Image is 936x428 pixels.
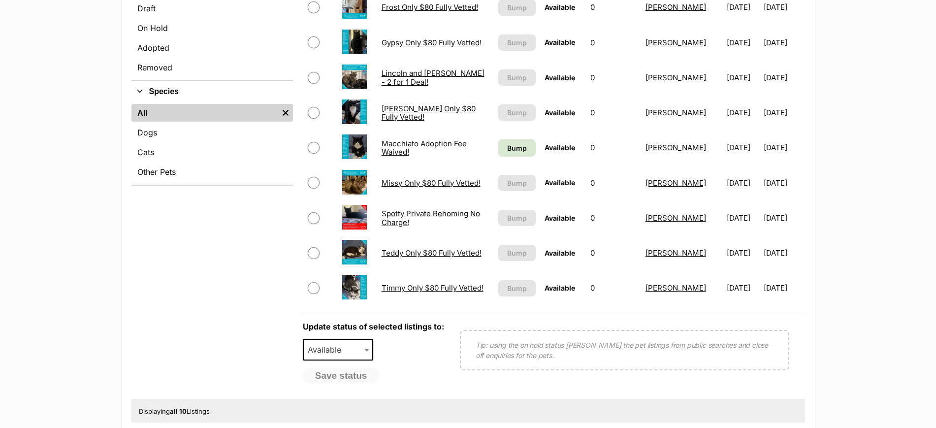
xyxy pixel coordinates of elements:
[723,166,763,200] td: [DATE]
[303,368,380,384] button: Save status
[131,104,278,122] a: All
[586,131,640,165] td: 0
[586,271,640,305] td: 0
[342,30,367,54] img: Gypsy Only $80 Fully Vetted!
[586,201,640,235] td: 0
[382,104,476,122] a: [PERSON_NAME] Only $80 Fully Vetted!
[545,178,575,187] span: Available
[131,85,293,98] button: Species
[764,236,804,270] td: [DATE]
[507,213,527,223] span: Bump
[131,143,293,161] a: Cats
[723,61,763,95] td: [DATE]
[382,178,481,188] a: Missy Only $80 Fully Vetted!
[646,283,706,293] a: [PERSON_NAME]
[304,343,351,357] span: Available
[131,19,293,37] a: On Hold
[382,139,467,157] a: Macchiato Adoption Fee Waived!
[507,2,527,13] span: Bump
[498,245,536,261] button: Bump
[507,283,527,294] span: Bump
[764,201,804,235] td: [DATE]
[723,236,763,270] td: [DATE]
[498,175,536,191] button: Bump
[764,131,804,165] td: [DATE]
[723,271,763,305] td: [DATE]
[646,108,706,117] a: [PERSON_NAME]
[498,210,536,226] button: Bump
[545,108,575,117] span: Available
[586,96,640,130] td: 0
[723,201,763,235] td: [DATE]
[646,38,706,47] a: [PERSON_NAME]
[498,280,536,296] button: Bump
[764,61,804,95] td: [DATE]
[498,69,536,86] button: Bump
[131,39,293,57] a: Adopted
[131,59,293,76] a: Removed
[764,96,804,130] td: [DATE]
[586,236,640,270] td: 0
[646,73,706,82] a: [PERSON_NAME]
[382,2,478,12] a: Frost Only $80 Fully Vetted!
[278,104,293,122] a: Remove filter
[646,213,706,223] a: [PERSON_NAME]
[131,124,293,141] a: Dogs
[646,248,706,258] a: [PERSON_NAME]
[545,38,575,46] span: Available
[507,72,527,83] span: Bump
[764,166,804,200] td: [DATE]
[586,26,640,60] td: 0
[723,96,763,130] td: [DATE]
[764,26,804,60] td: [DATE]
[507,143,527,153] span: Bump
[476,340,774,361] p: Tip: using the on hold status [PERSON_NAME] the pet listings from public searches and close off e...
[382,38,482,47] a: Gypsy Only $80 Fully Vetted!
[507,248,527,258] span: Bump
[498,34,536,51] button: Bump
[131,163,293,181] a: Other Pets
[382,283,484,293] a: Timmy Only $80 Fully Vetted!
[646,143,706,152] a: [PERSON_NAME]
[723,26,763,60] td: [DATE]
[545,284,575,292] span: Available
[507,37,527,48] span: Bump
[303,339,374,361] span: Available
[646,178,706,188] a: [PERSON_NAME]
[382,248,482,258] a: Teddy Only $80 Fully Vetted!
[170,407,187,415] strong: all 10
[545,143,575,152] span: Available
[545,214,575,222] span: Available
[545,3,575,11] span: Available
[498,104,536,121] button: Bump
[545,73,575,82] span: Available
[646,2,706,12] a: [PERSON_NAME]
[764,271,804,305] td: [DATE]
[586,166,640,200] td: 0
[507,107,527,118] span: Bump
[131,102,293,185] div: Species
[382,68,484,86] a: Lincoln and [PERSON_NAME] - 2 for 1 Deal!
[498,139,536,157] a: Bump
[139,407,210,415] span: Displaying Listings
[586,61,640,95] td: 0
[303,322,444,331] label: Update status of selected listings to:
[382,209,480,227] a: Spotty Private Rehoming No Charge!
[507,178,527,188] span: Bump
[545,249,575,257] span: Available
[723,131,763,165] td: [DATE]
